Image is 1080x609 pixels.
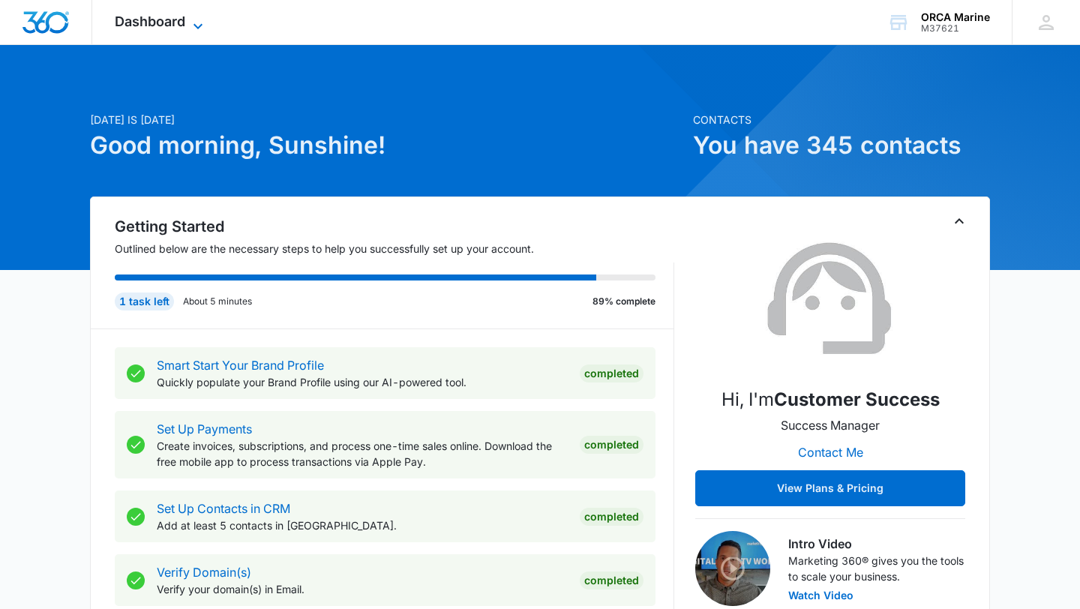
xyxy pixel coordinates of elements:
p: Contacts [693,112,990,127]
div: Completed [580,364,643,382]
p: Quickly populate your Brand Profile using our AI-powered tool. [157,374,568,390]
p: Hi, I'm [721,386,940,413]
span: Dashboard [115,13,185,29]
p: Create invoices, subscriptions, and process one-time sales online. Download the free mobile app t... [157,438,568,469]
div: account id [921,23,990,34]
a: Set Up Contacts in CRM [157,501,290,516]
h1: Good morning, Sunshine! [90,127,684,163]
button: Watch Video [788,590,853,601]
div: 1 task left [115,292,174,310]
h3: Intro Video [788,535,965,553]
p: 89% complete [592,295,655,308]
img: Intro Video [695,531,770,606]
p: Add at least 5 contacts in [GEOGRAPHIC_DATA]. [157,517,568,533]
p: Verify your domain(s) in Email. [157,581,568,597]
div: Completed [580,508,643,526]
p: About 5 minutes [183,295,252,308]
button: View Plans & Pricing [695,470,965,506]
p: Marketing 360® gives you the tools to scale your business. [788,553,965,584]
h2: Getting Started [115,215,674,238]
div: Completed [580,571,643,589]
strong: Customer Success [774,388,940,410]
div: Completed [580,436,643,454]
p: Success Manager [781,416,880,434]
button: Contact Me [783,434,878,470]
img: Customer Success [755,224,905,374]
p: [DATE] is [DATE] [90,112,684,127]
a: Set Up Payments [157,421,252,436]
button: Toggle Collapse [950,212,968,230]
p: Outlined below are the necessary steps to help you successfully set up your account. [115,241,674,256]
a: Verify Domain(s) [157,565,251,580]
a: Smart Start Your Brand Profile [157,358,324,373]
div: account name [921,11,990,23]
h1: You have 345 contacts [693,127,990,163]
